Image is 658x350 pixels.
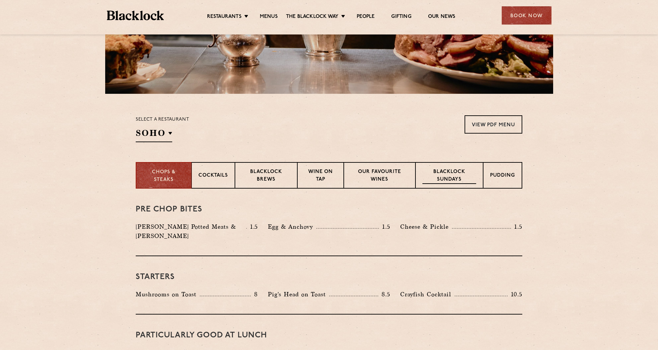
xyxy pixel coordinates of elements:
p: 1.5 [379,222,390,231]
p: 1.5 [511,222,522,231]
div: Book Now [502,6,551,25]
p: Our favourite wines [351,168,408,184]
p: Egg & Anchovy [268,222,316,231]
p: Cheese & Pickle [400,222,452,231]
a: The Blacklock Way [286,14,338,21]
p: Wine on Tap [304,168,337,184]
p: Select a restaurant [136,115,189,124]
p: [PERSON_NAME] Potted Meats & [PERSON_NAME] [136,222,246,241]
a: View PDF Menu [465,115,522,134]
h2: SOHO [136,127,172,142]
p: 10.5 [508,290,522,299]
h3: Starters [136,273,522,281]
p: 8.5 [378,290,390,299]
a: People [357,14,375,21]
p: Crayfish Cocktail [400,290,455,299]
p: 1.5 [247,222,258,231]
a: Our News [428,14,456,21]
h3: PARTICULARLY GOOD AT LUNCH [136,331,522,340]
p: Chops & Steaks [143,169,184,184]
h3: Pre Chop Bites [136,205,522,214]
p: Blacklock Brews [242,168,290,184]
p: Cocktails [198,172,228,180]
p: Blacklock Sundays [422,168,476,184]
p: Pig's Head on Toast [268,290,329,299]
a: Menus [260,14,278,21]
p: 8 [251,290,258,299]
a: Restaurants [207,14,242,21]
a: Gifting [391,14,411,21]
p: Mushrooms on Toast [136,290,200,299]
p: Pudding [490,172,515,180]
img: BL_Textured_Logo-footer-cropped.svg [107,11,164,20]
